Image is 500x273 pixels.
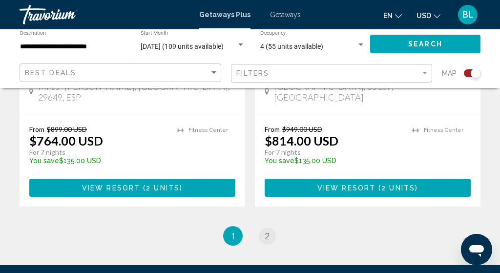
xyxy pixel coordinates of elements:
span: View Resort [82,184,140,192]
span: You save [265,157,294,165]
span: Map [442,66,457,80]
button: View Resort(2 units) [29,179,235,197]
span: View Resort [317,184,375,192]
span: [DATE] (109 units available) [141,42,224,50]
span: 2 units [146,184,180,192]
span: From [265,125,280,133]
span: en [383,12,393,20]
span: 2 units [381,184,415,192]
iframe: Botón para iniciar la ventana de mensajería [461,234,492,265]
span: ( ) [140,184,183,192]
p: $764.00 USD [29,133,103,148]
a: Getaways [270,11,301,19]
span: $949.00 USD [282,125,322,133]
a: Travorium [20,5,189,24]
span: Search [408,41,442,48]
mat-select: Sort by [25,69,218,77]
span: USD [417,12,431,20]
span: Fitness Center [424,127,463,133]
span: You save [29,157,59,165]
button: Search [370,35,480,53]
button: User Menu [455,4,480,25]
p: For 7 nights [265,148,402,157]
span: [GEOGRAPHIC_DATA], 35107, [GEOGRAPHIC_DATA] [274,81,471,103]
p: $135.00 USD [265,157,402,165]
span: 2 [265,231,270,241]
a: Getaways Plus [199,11,250,19]
p: For 7 nights [29,148,167,157]
span: Best Deals [25,69,76,77]
ul: Pagination [20,226,480,246]
button: View Resort(2 units) [265,179,471,197]
p: $135.00 USD [29,157,167,165]
span: 4 (55 units available) [260,42,323,50]
button: Filter [231,63,433,84]
button: Change language [383,8,402,22]
span: Filters [236,69,270,77]
span: ( ) [375,184,418,192]
span: Mijas=[PERSON_NAME], [GEOGRAPHIC_DATA], 29649, ESP [38,81,235,103]
span: Fitness Center [188,127,228,133]
span: 1 [230,231,235,241]
p: $814.00 USD [265,133,338,148]
span: From [29,125,44,133]
span: $899.00 USD [47,125,87,133]
span: BL [462,10,474,20]
button: Change currency [417,8,440,22]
